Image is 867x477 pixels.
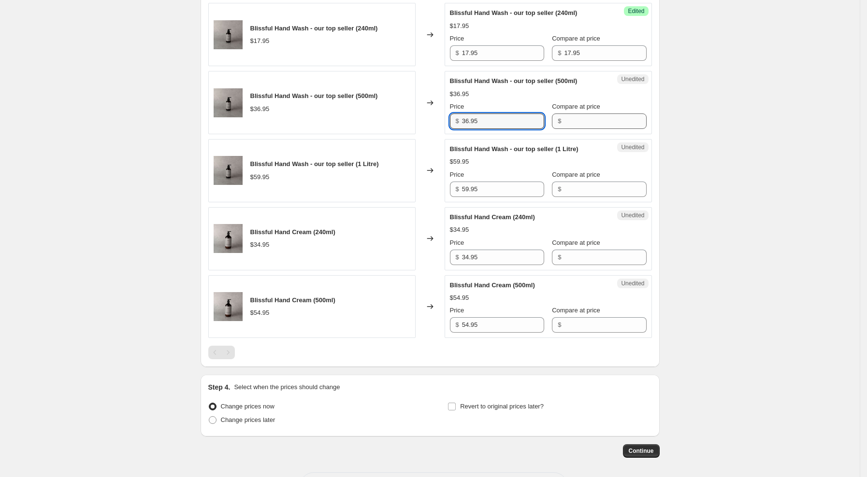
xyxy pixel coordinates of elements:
span: Blissful Hand Wash - our top seller (500ml) [250,92,378,99]
span: $ [456,49,459,56]
span: Price [450,171,464,178]
div: $59.95 [450,157,469,167]
span: Blissful Hand Cream (240ml) [450,213,535,221]
span: Price [450,103,464,110]
span: Unedited [621,211,644,219]
span: Edited [628,7,644,15]
span: Unedited [621,280,644,287]
span: Change prices later [221,416,275,423]
nav: Pagination [208,346,235,359]
span: Continue [629,447,654,455]
span: Change prices now [221,403,275,410]
img: HC500ml1-1ratio_Denu-6_80x.jpg [214,224,243,253]
span: $ [558,321,561,328]
span: $ [558,117,561,125]
div: $34.95 [450,225,469,235]
h2: Step 4. [208,382,231,392]
span: $ [456,185,459,193]
span: Unedited [621,75,644,83]
span: Blissful Hand Cream (500ml) [450,281,535,289]
p: Select when the prices should change [234,382,340,392]
div: $54.95 [450,293,469,303]
span: Price [450,307,464,314]
span: Price [450,35,464,42]
img: HW240ML1-1ratio_Denu-3_80x.jpg [214,88,243,117]
img: HW240ML1-1ratio_Denu-3_80x.jpg [214,156,243,185]
span: Blissful Hand Wash - our top seller (500ml) [450,77,578,84]
span: $ [558,49,561,56]
img: HC500ml1-1ratio_Denu-6_80x.jpg [214,292,243,321]
span: Blissful Hand Wash - our top seller (1 Litre) [450,145,578,153]
span: $ [456,321,459,328]
span: Compare at price [552,307,600,314]
button: Continue [623,444,660,458]
span: $ [456,117,459,125]
span: Blissful Hand Cream (240ml) [250,228,335,236]
span: Blissful Hand Cream (500ml) [250,296,335,304]
div: $36.95 [450,89,469,99]
span: Compare at price [552,171,600,178]
span: Blissful Hand Wash - our top seller (240ml) [450,9,578,16]
div: $59.95 [250,172,270,182]
span: Unedited [621,143,644,151]
span: Revert to original prices later? [460,403,544,410]
span: Compare at price [552,103,600,110]
div: $17.95 [450,21,469,31]
span: Compare at price [552,35,600,42]
span: $ [456,253,459,261]
span: $ [558,253,561,261]
span: $ [558,185,561,193]
span: Blissful Hand Wash - our top seller (240ml) [250,25,378,32]
span: Price [450,239,464,246]
div: $34.95 [250,240,270,250]
span: Compare at price [552,239,600,246]
span: Blissful Hand Wash - our top seller (1 Litre) [250,160,379,168]
img: HW240ML1-1ratio_Denu-3_80x.jpg [214,20,243,49]
div: $54.95 [250,308,270,318]
div: $36.95 [250,104,270,114]
div: $17.95 [250,36,270,46]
